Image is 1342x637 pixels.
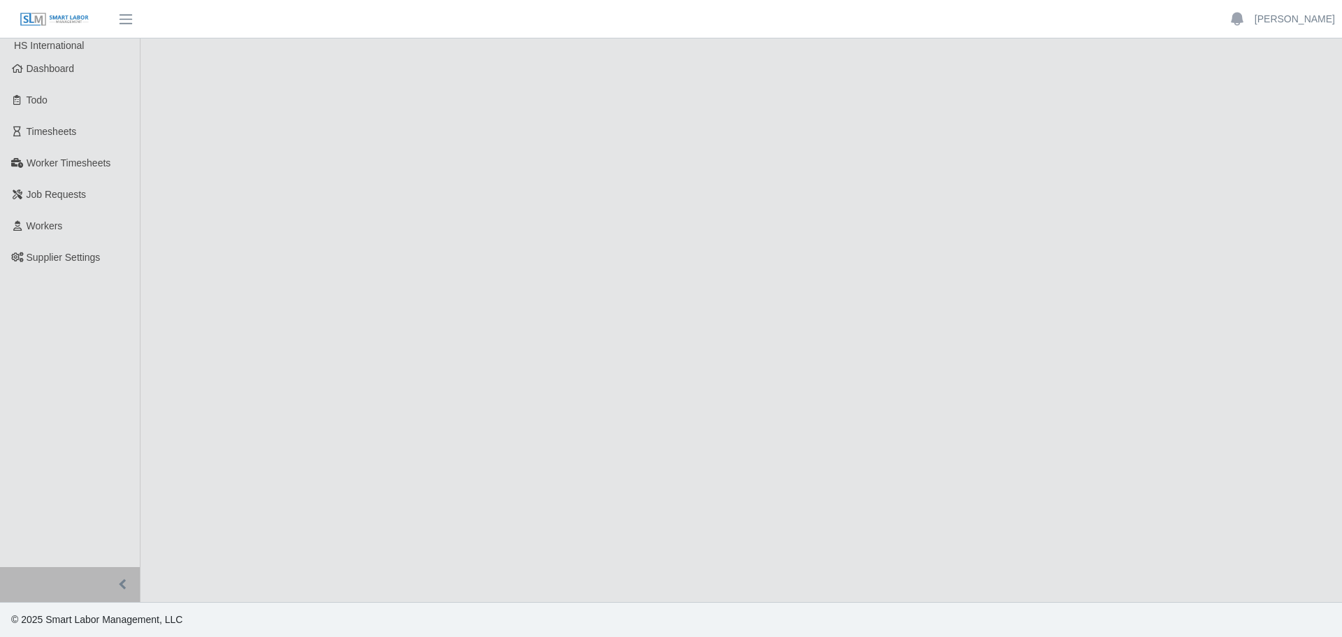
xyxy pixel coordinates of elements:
span: Timesheets [27,126,77,137]
img: SLM Logo [20,12,89,27]
span: HS International [14,40,84,51]
a: [PERSON_NAME] [1255,12,1335,27]
span: Worker Timesheets [27,157,110,169]
span: Workers [27,220,63,231]
span: © 2025 Smart Labor Management, LLC [11,614,182,625]
span: Job Requests [27,189,87,200]
span: Todo [27,94,48,106]
span: Supplier Settings [27,252,101,263]
span: Dashboard [27,63,75,74]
